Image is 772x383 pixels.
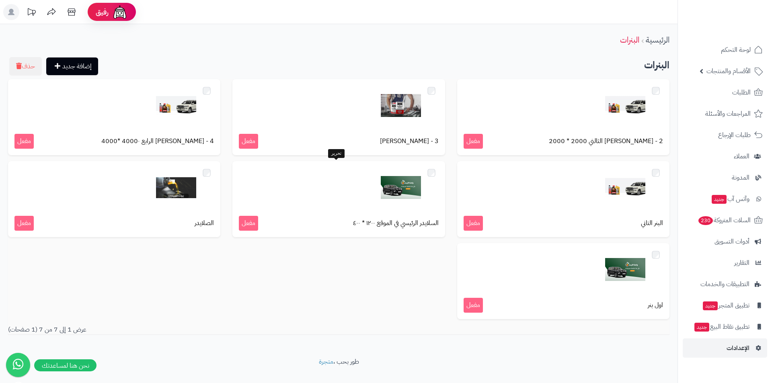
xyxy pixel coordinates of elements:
[14,216,34,231] span: مفعل
[683,40,767,59] a: لوحة التحكم
[734,151,749,162] span: العملاء
[734,257,749,268] span: التقارير
[112,4,128,20] img: ai-face.png
[457,79,669,155] a: 2 - [PERSON_NAME] الثالني 2000 * 2000 مفعل
[683,232,767,251] a: أدوات التسويق
[648,301,663,310] span: اول بنر
[46,57,98,75] a: إضافة جديد
[239,216,258,231] span: مفعل
[464,134,483,149] span: مفعل
[457,161,669,237] a: البنر التاني مفعل
[21,4,41,22] a: تحديثات المنصة
[14,134,34,149] span: مفعل
[705,108,751,119] span: المراجعات والأسئلة
[683,253,767,272] a: التقارير
[457,243,669,319] a: اول بنر مفعل
[721,44,751,55] span: لوحة التحكم
[195,219,214,228] span: الصلايدر
[683,104,767,123] a: المراجعات والأسئلة
[732,172,749,183] span: المدونة
[694,321,749,332] span: تطبيق نقاط البيع
[464,216,483,231] span: مفعل
[683,168,767,187] a: المدونة
[683,147,767,166] a: العملاء
[718,129,751,141] span: طلبات الإرجاع
[101,137,214,146] span: 4 - [PERSON_NAME] الرابع 4000٠ *4000
[683,211,767,230] a: السلات المتروكة230
[9,57,42,76] button: حذف
[683,125,767,145] a: طلبات الإرجاع
[8,79,220,155] a: 4 - [PERSON_NAME] الرابع 4000٠ *4000 مفعل
[727,342,749,354] span: الإعدادات
[698,216,713,225] span: 230
[96,7,109,17] span: رفيق
[549,137,663,146] span: 2 - [PERSON_NAME] الثالني 2000 * 2000
[715,236,749,247] span: أدوات التسويق
[732,87,751,98] span: الطلبات
[641,219,663,228] span: البنر التاني
[712,195,727,204] span: جديد
[694,323,709,332] span: جديد
[646,34,669,46] a: الرئيسية
[620,34,639,46] a: البنرات
[464,298,483,313] span: مفعل
[706,66,751,77] span: الأقسام والمنتجات
[683,274,767,294] a: التطبيقات والخدمات
[711,193,749,205] span: وآتس آب
[700,279,749,290] span: التطبيقات والخدمات
[683,189,767,209] a: وآتس آبجديد
[683,83,767,102] a: الطلبات
[698,215,751,226] span: السلات المتروكة
[319,357,333,367] a: متجرة
[702,300,749,311] span: تطبيق المتجر
[2,325,339,334] div: عرض 1 إلى 7 من 7 (1 صفحات)
[8,57,669,74] h2: البنرات
[353,219,439,228] span: السلايدر الرئيسي في الموقع ١٢٠٠ * ٤٠٠
[328,149,345,158] div: تحرير
[380,137,439,146] span: 3 - [PERSON_NAME]
[703,301,718,310] span: جديد
[683,338,767,358] a: الإعدادات
[683,317,767,336] a: تطبيق نقاط البيعجديد
[232,79,445,155] a: 3 - [PERSON_NAME] مفعل
[683,296,767,315] a: تطبيق المتجرجديد
[8,161,220,237] a: الصلايدر مفعل
[232,161,445,237] a: السلايدر الرئيسي في الموقع ١٢٠٠ * ٤٠٠ مفعل
[239,134,258,149] span: مفعل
